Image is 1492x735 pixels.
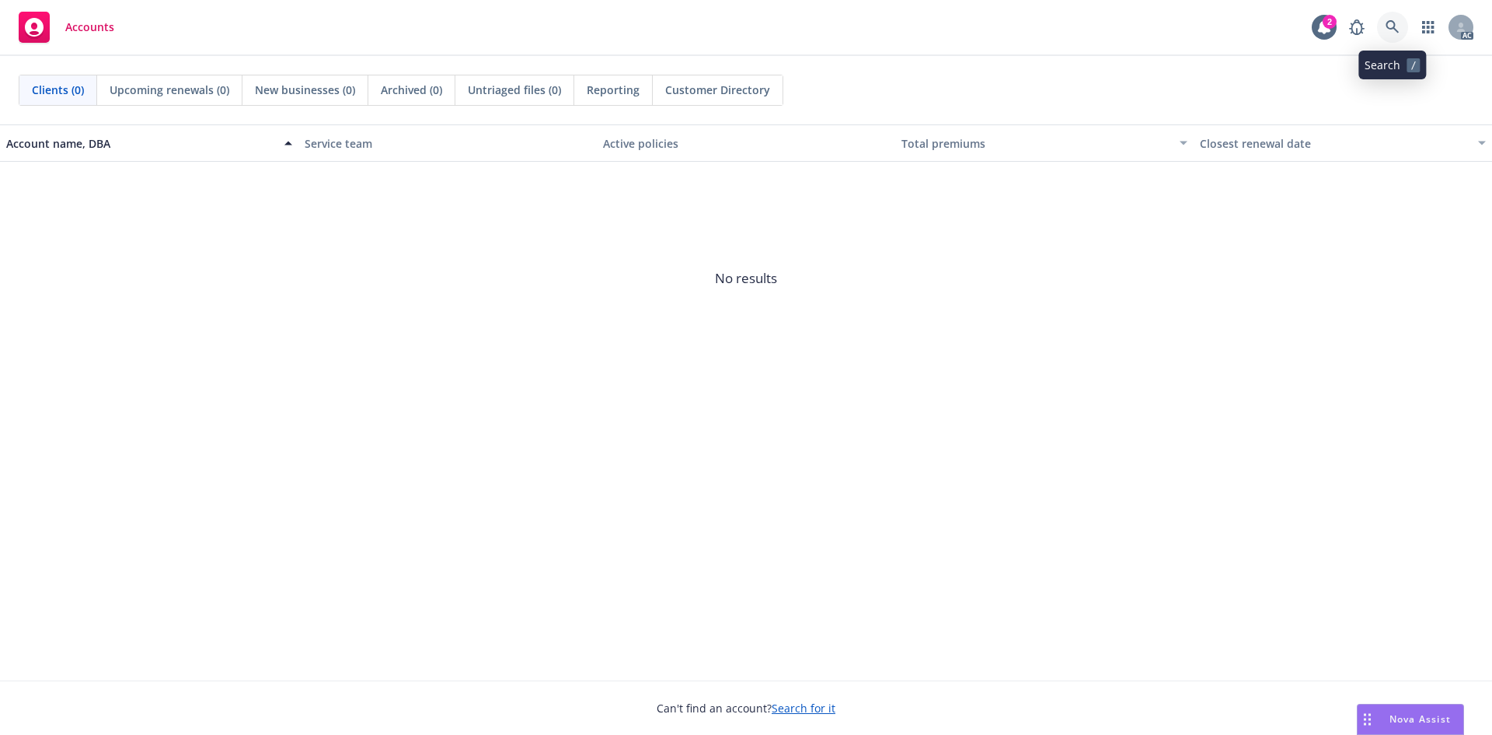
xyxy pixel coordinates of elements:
span: Archived (0) [381,82,442,98]
div: Active policies [603,135,889,152]
div: Closest renewal date [1200,135,1469,152]
span: Clients (0) [32,82,84,98]
a: Report a Bug [1341,12,1372,43]
span: Accounts [65,21,114,33]
div: Account name, DBA [6,135,275,152]
button: Closest renewal date [1194,124,1492,162]
a: Search for it [772,701,835,716]
a: Accounts [12,5,120,49]
button: Nova Assist [1357,704,1464,735]
div: 2 [1323,15,1337,29]
button: Service team [298,124,597,162]
span: Reporting [587,82,640,98]
span: Nova Assist [1389,712,1451,726]
a: Search [1377,12,1408,43]
span: Can't find an account? [657,700,835,716]
span: New businesses (0) [255,82,355,98]
button: Active policies [597,124,895,162]
div: Service team [305,135,591,152]
span: Upcoming renewals (0) [110,82,229,98]
button: Total premiums [895,124,1194,162]
div: Total premiums [901,135,1170,152]
a: Switch app [1413,12,1444,43]
span: Customer Directory [665,82,770,98]
div: Drag to move [1358,705,1377,734]
span: Untriaged files (0) [468,82,561,98]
